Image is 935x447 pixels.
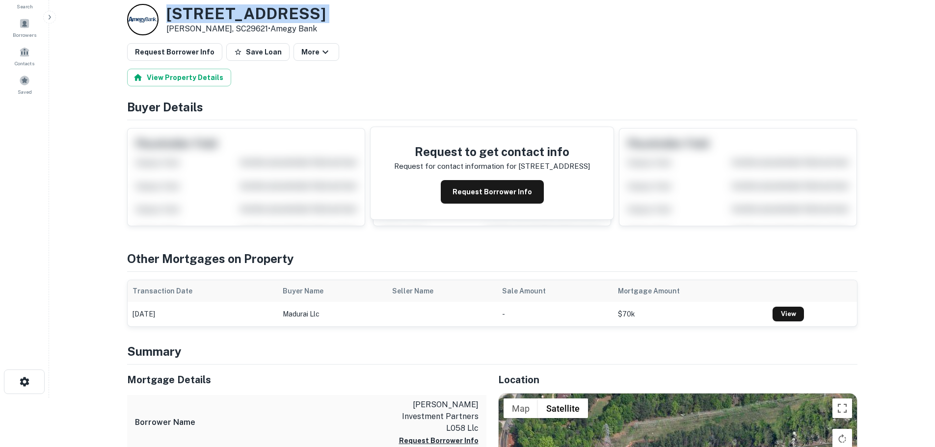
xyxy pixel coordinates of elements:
iframe: Chat Widget [886,368,935,416]
td: [DATE] [128,302,278,326]
button: Save Loan [226,43,290,61]
h5: Mortgage Details [127,372,486,387]
th: Buyer Name [278,280,387,302]
button: More [294,43,339,61]
h4: Other Mortgages on Property [127,250,857,267]
button: Toggle fullscreen view [832,398,852,418]
h5: Location [498,372,857,387]
th: Mortgage Amount [613,280,768,302]
a: View [773,307,804,321]
td: madurai llc [278,302,387,326]
span: Search [17,2,33,10]
p: [PERSON_NAME] investment partners l058 llc [390,399,479,434]
a: Amegy Bank [270,24,317,33]
th: Seller Name [387,280,498,302]
button: Request Borrower Info [441,180,544,204]
a: Borrowers [3,14,46,41]
a: Contacts [3,43,46,69]
button: Request Borrower Info [399,435,479,447]
td: $70k [613,302,768,326]
p: Request for contact information for [394,160,516,172]
button: Show street map [504,398,538,418]
td: - [497,302,613,326]
h4: Buyer Details [127,98,857,116]
a: Saved [3,71,46,98]
button: Request Borrower Info [127,43,222,61]
span: Borrowers [13,31,36,39]
span: Contacts [15,59,34,67]
th: Sale Amount [497,280,613,302]
button: View Property Details [127,69,231,86]
h6: Borrower Name [135,417,195,428]
p: [PERSON_NAME], SC29621 • [166,23,326,35]
h4: Summary [127,342,857,360]
p: [STREET_ADDRESS] [518,160,590,172]
h3: [STREET_ADDRESS] [166,4,326,23]
span: Saved [18,88,32,96]
button: Show satellite imagery [538,398,588,418]
h4: Request to get contact info [394,143,590,160]
th: Transaction Date [128,280,278,302]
